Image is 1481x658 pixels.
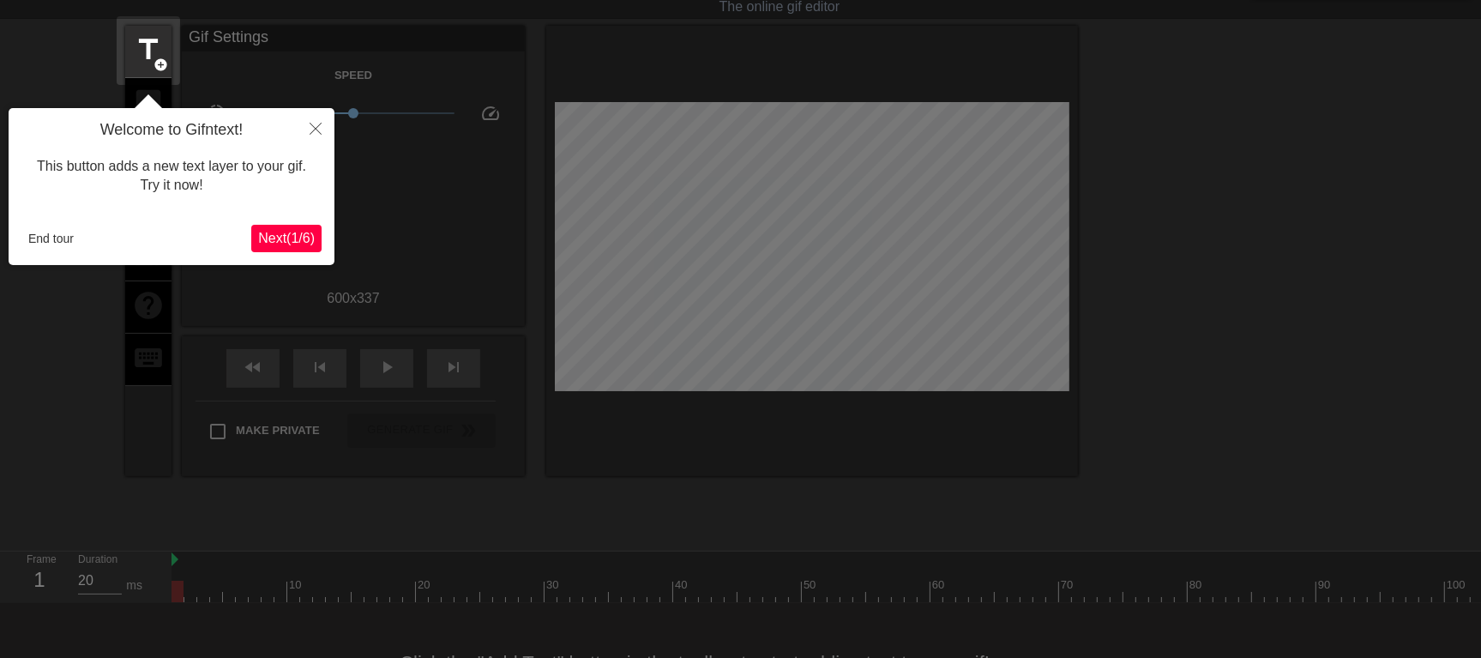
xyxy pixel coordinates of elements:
[297,108,334,148] button: Close
[251,225,322,252] button: Next
[21,226,81,251] button: End tour
[258,231,315,245] span: Next ( 1 / 6 )
[21,140,322,213] div: This button adds a new text layer to your gif. Try it now!
[21,121,322,140] h4: Welcome to Gifntext!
